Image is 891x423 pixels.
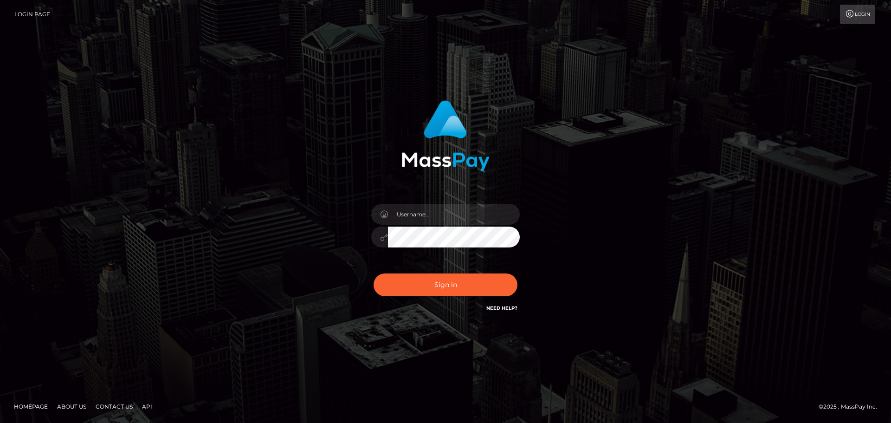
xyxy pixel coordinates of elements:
[138,399,156,414] a: API
[10,399,52,414] a: Homepage
[840,5,875,24] a: Login
[14,5,50,24] a: Login Page
[401,100,490,171] img: MassPay Login
[486,305,517,311] a: Need Help?
[819,402,884,412] div: © 2025 , MassPay Inc.
[388,204,520,225] input: Username...
[374,273,517,296] button: Sign in
[53,399,90,414] a: About Us
[92,399,136,414] a: Contact Us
